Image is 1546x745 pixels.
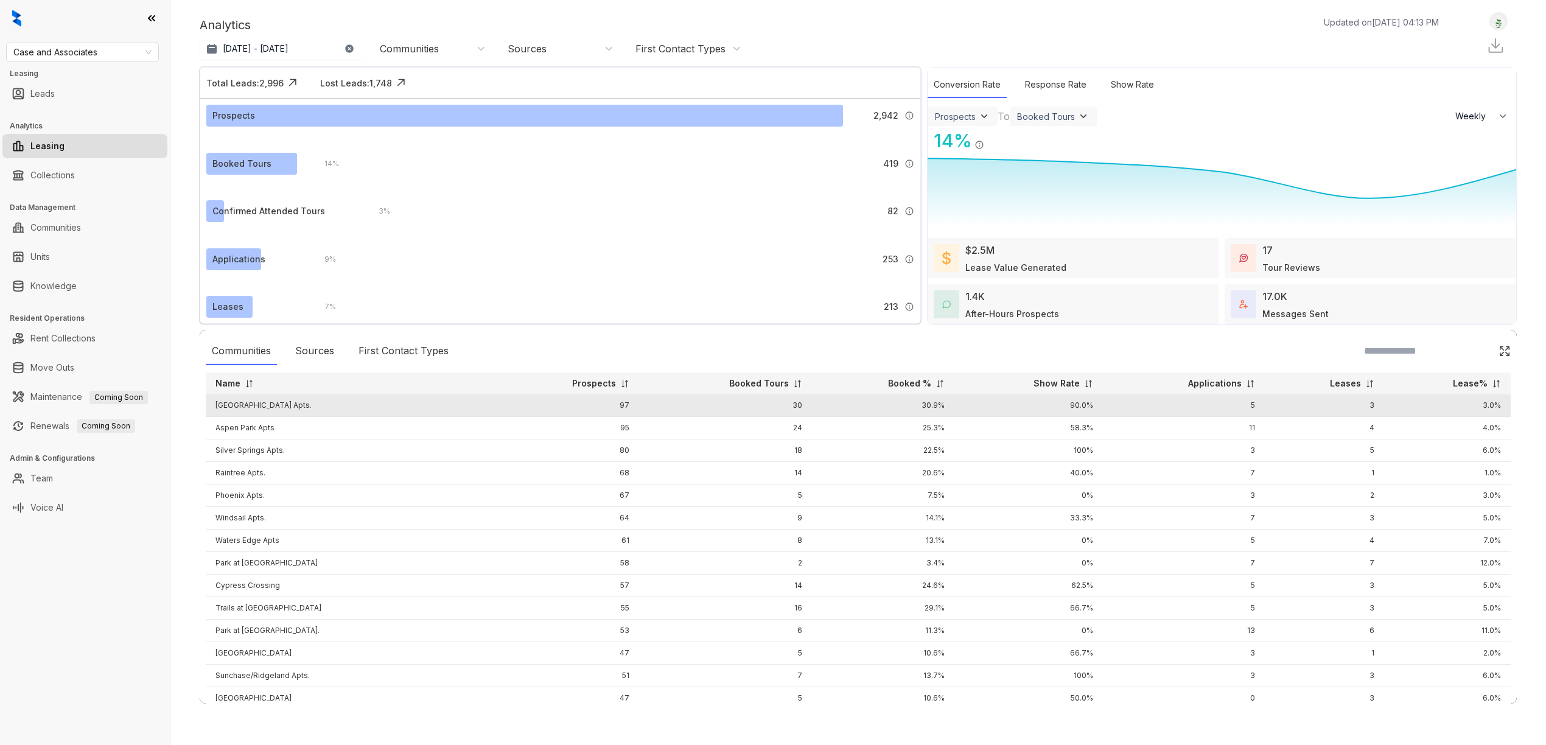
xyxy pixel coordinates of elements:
td: 14 [639,575,813,597]
td: 3 [1265,687,1385,710]
td: 3 [1103,665,1265,687]
div: Confirmed Attended Tours [212,205,325,218]
td: 30 [639,394,813,417]
td: 6 [1265,620,1385,642]
td: 11.3% [812,620,954,642]
div: 1.4K [965,289,985,304]
img: Info [904,206,914,216]
td: 80 [495,439,639,462]
li: Leasing [2,134,167,158]
td: 7 [1103,462,1265,484]
td: 5.0% [1384,507,1511,530]
img: LeaseValue [942,251,951,265]
span: Coming Soon [89,391,148,404]
td: 10.6% [812,687,954,710]
li: Rent Collections [2,326,167,351]
img: logo [12,10,21,27]
td: 40.0% [954,462,1102,484]
td: 58.3% [954,417,1102,439]
td: 64 [495,507,639,530]
td: 3 [1265,394,1385,417]
div: Total Leads: 2,996 [206,77,284,89]
img: Info [974,140,984,150]
td: 66.7% [954,597,1102,620]
p: Show Rate [1034,377,1080,390]
td: 20.6% [812,462,954,484]
td: 100% [954,665,1102,687]
div: Conversion Rate [928,72,1007,98]
td: 6.0% [1384,439,1511,462]
td: 5 [1103,575,1265,597]
span: 82 [887,205,898,218]
td: 0% [954,620,1102,642]
div: 9 % [312,253,336,266]
td: 7 [1103,552,1265,575]
td: 95 [495,417,639,439]
td: 57 [495,575,639,597]
li: Collections [2,163,167,187]
div: Sources [508,42,547,55]
p: Leases [1330,377,1361,390]
td: 7 [1103,507,1265,530]
td: 5.0% [1384,597,1511,620]
td: Cypress Crossing [206,575,495,597]
td: 29.1% [812,597,954,620]
td: 97 [495,394,639,417]
td: 12.0% [1384,552,1511,575]
p: [DATE] - [DATE] [223,43,289,55]
img: Info [904,111,914,121]
span: Case and Associates [13,43,152,61]
td: 1 [1265,642,1385,665]
td: 53 [495,620,639,642]
td: 51 [495,665,639,687]
img: sorting [1365,379,1374,388]
td: 3 [1265,575,1385,597]
p: Applications [1188,377,1242,390]
a: Leasing [30,134,65,158]
td: Silver Springs Apts. [206,439,495,462]
td: 3 [1103,484,1265,507]
td: Park at [GEOGRAPHIC_DATA] [206,552,495,575]
td: 3 [1103,439,1265,462]
td: [GEOGRAPHIC_DATA] Apts. [206,394,495,417]
div: Leases [212,300,243,313]
td: 8 [639,530,813,552]
div: Booked Tours [1017,111,1075,122]
a: Move Outs [30,355,74,380]
td: 11 [1103,417,1265,439]
div: Show Rate [1105,72,1160,98]
td: 67 [495,484,639,507]
td: 5 [1103,597,1265,620]
div: 17.0K [1262,289,1287,304]
td: 25.3% [812,417,954,439]
td: Windsail Apts. [206,507,495,530]
div: First Contact Types [352,337,455,365]
td: 3 [1265,507,1385,530]
span: 419 [883,157,898,170]
a: Leads [30,82,55,106]
td: 2.0% [1384,642,1511,665]
li: Leads [2,82,167,106]
div: 14 % [928,127,972,155]
td: 0% [954,484,1102,507]
div: Applications [212,253,265,266]
td: 90.0% [954,394,1102,417]
p: Lease% [1453,377,1488,390]
td: Aspen Park Apts [206,417,495,439]
td: 7 [1265,552,1385,575]
td: 7.0% [1384,530,1511,552]
img: Info [904,302,914,312]
td: 100% [954,439,1102,462]
div: Booked Tours [212,157,271,170]
img: UserAvatar [1490,15,1507,28]
td: 5 [639,642,813,665]
li: Voice AI [2,495,167,520]
div: After-Hours Prospects [965,307,1059,320]
td: 66.7% [954,642,1102,665]
td: 30.9% [812,394,954,417]
img: Click Icon [984,129,1002,147]
td: 6.0% [1384,665,1511,687]
td: 18 [639,439,813,462]
div: 14 % [312,157,339,170]
a: Rent Collections [30,326,96,351]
